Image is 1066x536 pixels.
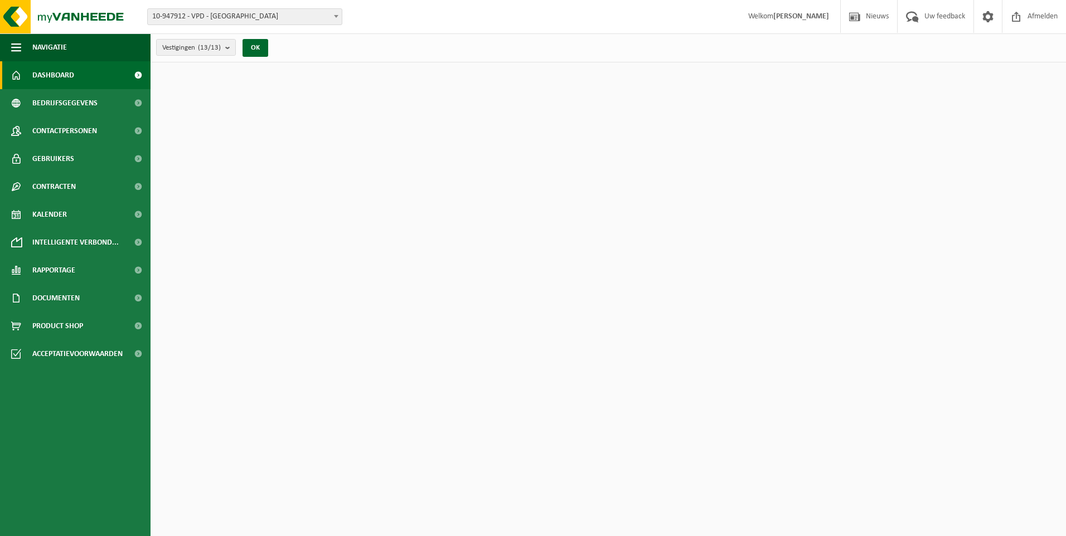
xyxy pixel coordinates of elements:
span: Navigatie [32,33,67,61]
span: Rapportage [32,256,75,284]
span: Intelligente verbond... [32,228,119,256]
span: Bedrijfsgegevens [32,89,98,117]
span: Dashboard [32,61,74,89]
button: Vestigingen(13/13) [156,39,236,56]
span: Product Shop [32,312,83,340]
span: Gebruikers [32,145,74,173]
span: Contactpersonen [32,117,97,145]
span: Kalender [32,201,67,228]
span: 10-947912 - VPD - ASSE [148,9,342,25]
span: Vestigingen [162,40,221,56]
span: Acceptatievoorwaarden [32,340,123,368]
span: 10-947912 - VPD - ASSE [147,8,342,25]
span: Documenten [32,284,80,312]
count: (13/13) [198,44,221,51]
strong: [PERSON_NAME] [773,12,829,21]
button: OK [243,39,268,57]
span: Contracten [32,173,76,201]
